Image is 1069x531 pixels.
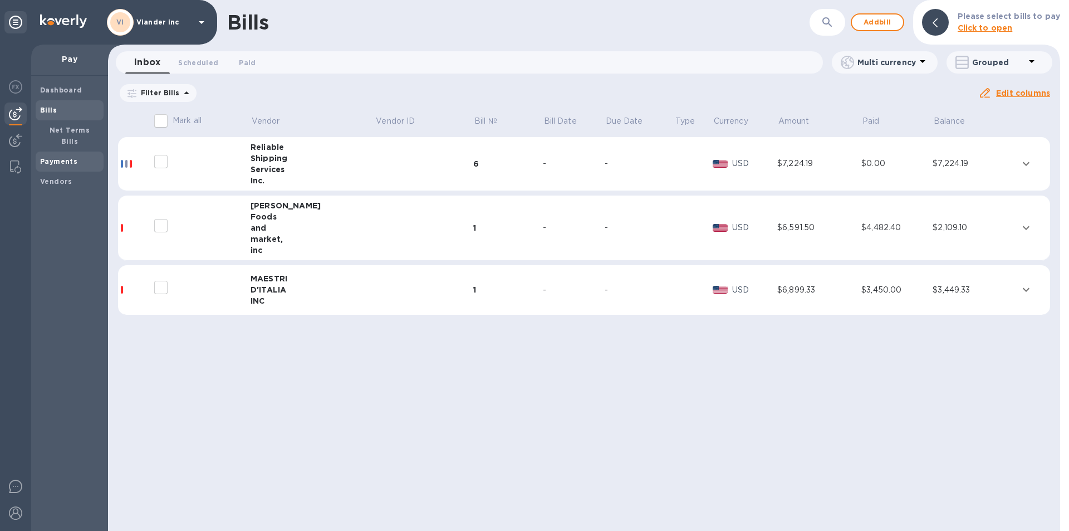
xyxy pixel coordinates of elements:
div: $0.00 [861,158,933,169]
div: - [605,222,674,233]
p: Balance [934,115,965,127]
img: Logo [40,14,87,28]
p: Grouped [972,57,1025,68]
p: Vendor ID [376,115,415,127]
p: Bill Date [544,115,577,127]
b: Bills [40,106,57,114]
div: and [251,222,375,233]
div: INC [251,295,375,306]
div: $6,899.33 [777,284,861,296]
p: USD [732,158,778,169]
div: $7,224.19 [777,158,861,169]
button: expand row [1018,281,1034,298]
div: - [543,158,605,169]
div: market, [251,233,375,245]
img: USD [713,224,728,232]
span: Vendor [252,115,295,127]
img: Foreign exchange [9,80,22,94]
b: Dashboard [40,86,82,94]
b: VI [116,18,124,26]
img: USD [713,160,728,168]
div: $2,109.10 [933,222,1017,233]
div: Services [251,164,375,175]
button: expand row [1018,155,1034,172]
span: Inbox [134,55,160,70]
div: Foods [251,211,375,222]
div: 1 [473,222,543,233]
div: - [605,158,674,169]
span: Paid [239,57,256,69]
div: Shipping [251,153,375,164]
button: expand row [1018,220,1034,236]
span: Add bill [861,16,894,29]
p: Type [675,115,695,127]
u: Edit columns [996,89,1050,98]
p: Vendor [252,115,280,127]
div: inc [251,245,375,256]
div: $3,449.33 [933,284,1017,296]
p: USD [732,284,778,296]
span: Scheduled [178,57,218,69]
div: [PERSON_NAME] [251,200,375,211]
p: Mark all [173,115,202,126]
b: Payments [40,157,77,165]
h1: Bills [227,11,268,34]
b: Please select bills to pay [958,12,1060,21]
div: Inc. [251,175,375,186]
b: Click to open [958,23,1013,32]
div: $3,450.00 [861,284,933,296]
p: Paid [862,115,880,127]
b: Net Terms Bills [50,126,90,145]
p: USD [732,222,778,233]
div: 1 [473,284,543,295]
div: - [543,284,605,296]
span: Balance [934,115,979,127]
p: Pay [40,53,99,65]
p: Multi currency [857,57,916,68]
p: Due Date [606,115,643,127]
p: Bill № [474,115,497,127]
div: - [605,284,674,296]
p: Amount [778,115,810,127]
div: - [543,222,605,233]
button: Addbill [851,13,904,31]
div: $7,224.19 [933,158,1017,169]
p: Filter Bills [136,88,180,98]
span: Paid [862,115,894,127]
div: Unpin categories [4,11,27,33]
span: Amount [778,115,824,127]
div: MAESTRI [251,273,375,284]
div: Reliable [251,142,375,153]
p: Currency [714,115,748,127]
div: D'ITALIA [251,284,375,295]
div: $6,591.50 [777,222,861,233]
div: $4,482.40 [861,222,933,233]
p: Viander inc [136,18,192,26]
span: Bill № [474,115,512,127]
div: 6 [473,158,543,169]
b: Vendors [40,177,72,186]
span: Vendor ID [376,115,429,127]
img: USD [713,286,728,294]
